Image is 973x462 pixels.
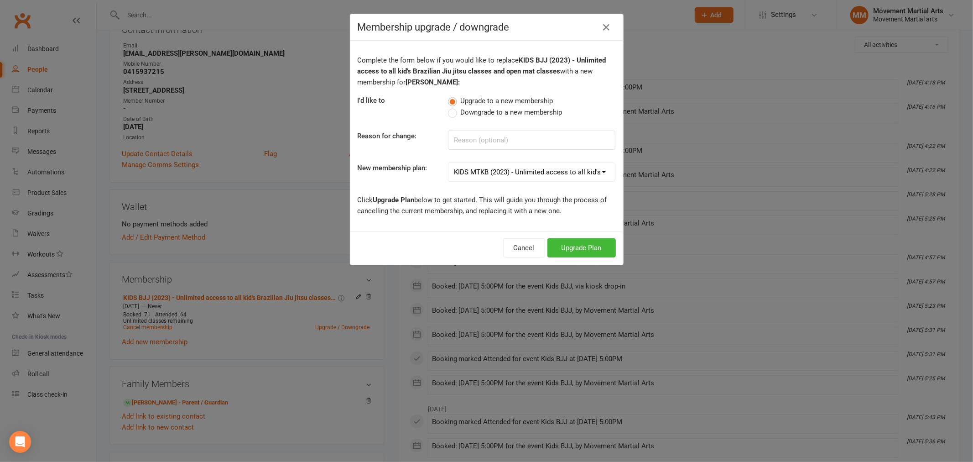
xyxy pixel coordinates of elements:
button: Cancel [503,238,545,257]
h4: Membership upgrade / downgrade [358,21,616,33]
label: Reason for change: [358,131,417,142]
p: Click below to get started. This will guide you through the process of cancelling the current mem... [358,194,616,216]
b: Upgrade Plan [373,196,415,204]
b: [PERSON_NAME]: [406,78,460,86]
span: Downgrade to a new membership [460,107,562,116]
label: New membership plan: [358,163,427,173]
div: Open Intercom Messenger [9,431,31,453]
span: Upgrade to a new membership [460,95,553,105]
label: I'd like to [358,95,385,106]
p: Complete the form below if you would like to replace with a new membership for [358,55,616,88]
input: Reason (optional) [448,131,615,150]
button: Upgrade Plan [547,238,616,257]
button: Close [599,20,614,35]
